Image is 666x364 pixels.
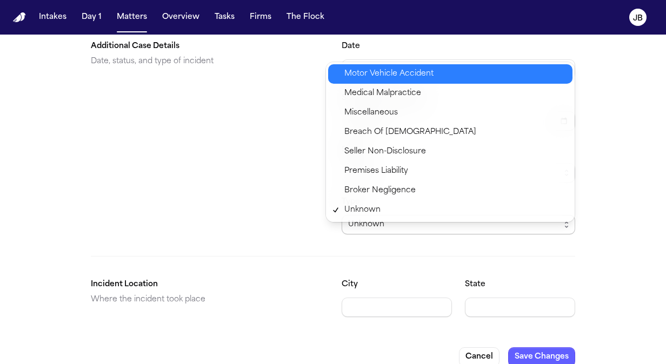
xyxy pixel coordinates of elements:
[344,126,476,139] span: Breach Of [DEMOGRAPHIC_DATA]
[344,165,408,178] span: Premises Liability
[344,145,426,158] span: Seller Non-Disclosure
[91,31,575,326] div: Additional Details
[344,68,434,80] span: Motor Vehicle Accident
[344,106,398,119] span: Miscellaneous
[326,62,575,222] div: Unknown
[342,215,575,234] button: Unknown
[344,87,421,100] span: Medical Malpractice
[344,184,416,197] span: Broker Negligence
[348,218,384,231] span: Unknown
[344,204,381,217] span: Unknown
